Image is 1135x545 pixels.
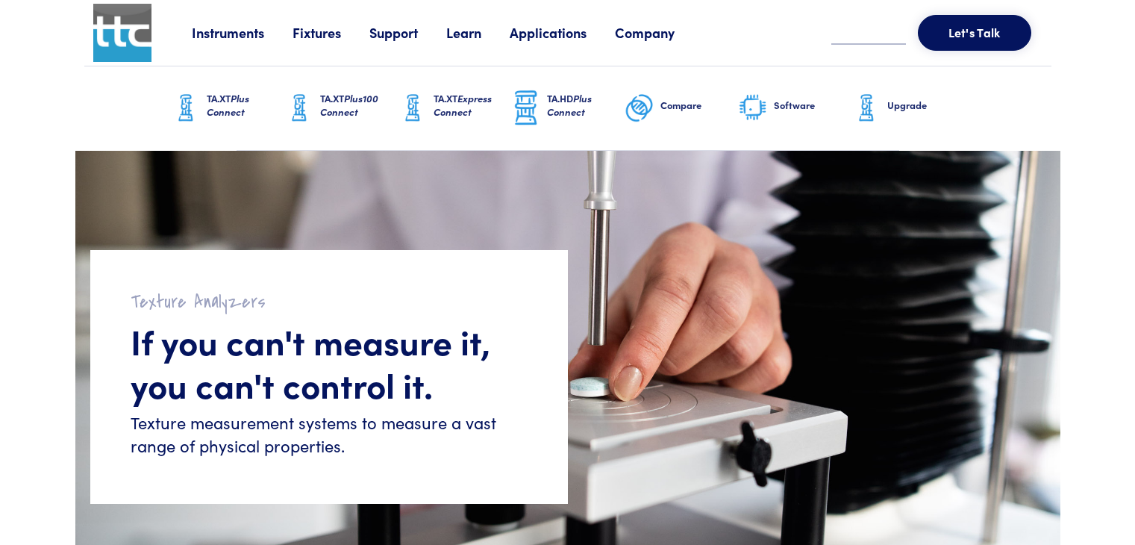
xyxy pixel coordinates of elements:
a: Compare [625,66,738,150]
img: compare-graphic.png [625,90,654,127]
h6: TA.HD [547,92,625,119]
a: TA.XTPlus Connect [171,66,284,150]
img: ta-xt-graphic.png [851,90,881,127]
a: Company [615,23,703,42]
h6: Upgrade [887,99,965,112]
h6: TA.XT [434,92,511,119]
h6: Texture measurement systems to measure a vast range of physical properties. [131,411,528,458]
a: Support [369,23,446,42]
span: Plus Connect [547,91,592,119]
img: software-graphic.png [738,93,768,124]
h6: TA.XT [320,92,398,119]
button: Let's Talk [918,15,1031,51]
a: Applications [510,23,615,42]
img: ta-xt-graphic.png [398,90,428,127]
a: TA.XTPlus100 Connect [284,66,398,150]
img: ttc_logo_1x1_v1.0.png [93,4,151,62]
a: Instruments [192,23,293,42]
h6: Software [774,99,851,112]
h6: Compare [660,99,738,112]
h2: Texture Analyzers [131,290,528,314]
a: Learn [446,23,510,42]
span: Plus Connect [207,91,249,119]
h1: If you can't measure it, you can't control it. [131,320,528,405]
img: ta-xt-graphic.png [171,90,201,127]
a: TA.XTExpress Connect [398,66,511,150]
a: Software [738,66,851,150]
img: ta-xt-graphic.png [284,90,314,127]
a: Fixtures [293,23,369,42]
a: Upgrade [851,66,965,150]
h6: TA.XT [207,92,284,119]
a: TA.HDPlus Connect [511,66,625,150]
img: ta-hd-graphic.png [511,89,541,128]
span: Express Connect [434,91,492,119]
span: Plus100 Connect [320,91,378,119]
